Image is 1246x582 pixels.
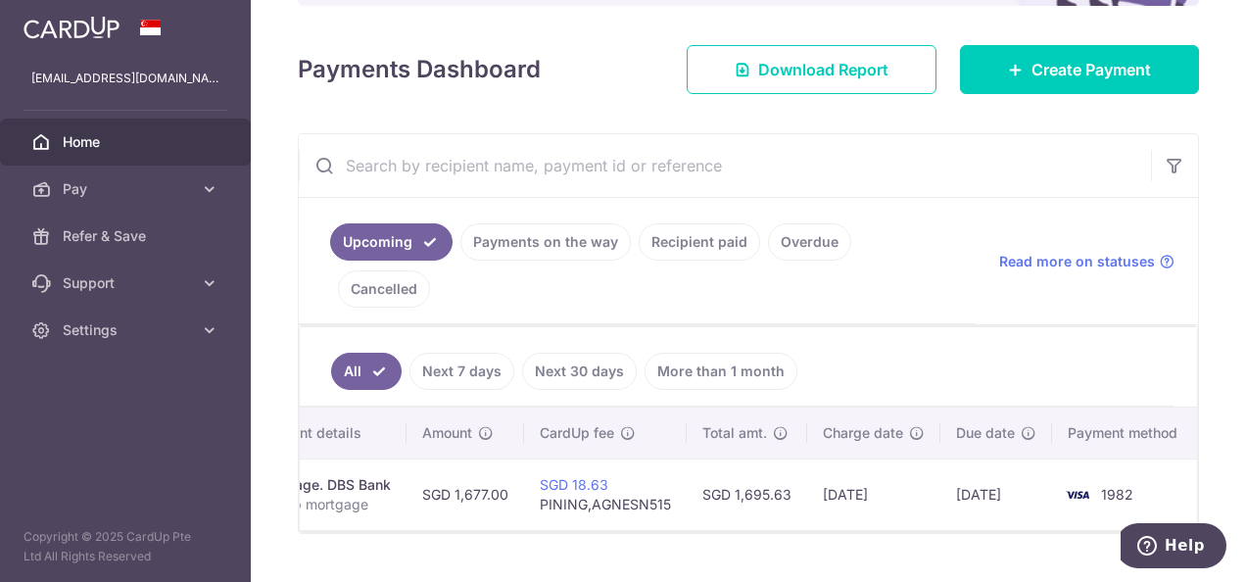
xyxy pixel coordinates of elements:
[256,475,391,495] div: Mortgage. DBS Bank
[1101,486,1133,503] span: 1982
[940,459,1052,530] td: [DATE]
[338,270,430,308] a: Cancelled
[823,423,903,443] span: Charge date
[999,252,1155,271] span: Read more on statuses
[807,459,940,530] td: [DATE]
[522,353,637,390] a: Next 30 days
[960,45,1199,94] a: Create Payment
[63,273,192,293] span: Support
[687,459,807,530] td: SGD 1,695.63
[460,223,631,261] a: Payments on the way
[256,495,391,514] p: cardup mortgage
[687,45,936,94] a: Download Report
[956,423,1015,443] span: Due date
[524,459,687,530] td: PINING,AGNESN515
[63,320,192,340] span: Settings
[645,353,797,390] a: More than 1 month
[702,423,767,443] span: Total amt.
[1058,483,1097,507] img: Bank Card
[409,353,514,390] a: Next 7 days
[540,476,608,493] a: SGD 18.63
[540,423,614,443] span: CardUp fee
[758,58,888,81] span: Download Report
[999,252,1174,271] a: Read more on statuses
[240,408,407,459] th: Payment details
[407,459,524,530] td: SGD 1,677.00
[63,179,192,199] span: Pay
[24,16,120,39] img: CardUp
[63,132,192,152] span: Home
[63,226,192,246] span: Refer & Save
[31,69,219,88] p: [EMAIL_ADDRESS][DOMAIN_NAME]
[422,423,472,443] span: Amount
[299,134,1151,197] input: Search by recipient name, payment id or reference
[298,52,541,87] h4: Payments Dashboard
[1031,58,1151,81] span: Create Payment
[1052,408,1201,459] th: Payment method
[330,223,453,261] a: Upcoming
[768,223,851,261] a: Overdue
[1121,523,1226,572] iframe: Opens a widget where you can find more information
[639,223,760,261] a: Recipient paid
[331,353,402,390] a: All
